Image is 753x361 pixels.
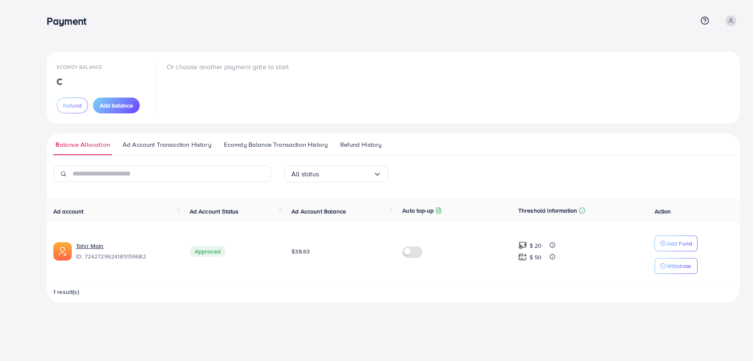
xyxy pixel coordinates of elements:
span: Ad Account Transaction History [123,140,211,149]
button: Withdraw [655,258,698,274]
span: Balance Allocation [55,140,110,149]
span: Approved [190,246,226,257]
p: Withdraw [667,261,691,271]
span: ID: 7242729624185159682 [76,252,176,261]
p: Add Fund [667,238,692,248]
button: Add Fund [655,236,698,251]
span: 1 result(s) [53,288,79,296]
span: Action [655,207,671,216]
span: Ad Account Status [190,207,239,216]
h3: Payment [47,15,93,27]
span: $38.63 [291,247,310,256]
p: Or choose another payment gate to start [167,62,289,72]
span: Refund [63,101,82,110]
span: Ecomdy Balance [57,63,102,70]
div: Search for option [284,165,389,182]
p: Auto top-up [402,206,434,216]
p: Threshold information [518,206,577,216]
span: Add balance [100,101,133,110]
span: All status [291,168,319,180]
p: $ 50 [530,252,542,262]
span: Ecomdy Balance Transaction History [224,140,328,149]
div: <span class='underline'>Tahir Main</span></br>7242729624185159682 [76,242,176,261]
span: Ad account [53,207,84,216]
span: Ad Account Balance [291,207,346,216]
input: Search for option [319,168,373,180]
img: top-up amount [518,253,527,261]
p: $ 20 [530,241,542,251]
span: Refund History [340,140,382,149]
button: Add balance [93,98,140,113]
a: Tahir Main [76,242,104,250]
img: top-up amount [518,241,527,250]
button: Refund [57,98,88,113]
img: ic-ads-acc.e4c84228.svg [53,242,72,261]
